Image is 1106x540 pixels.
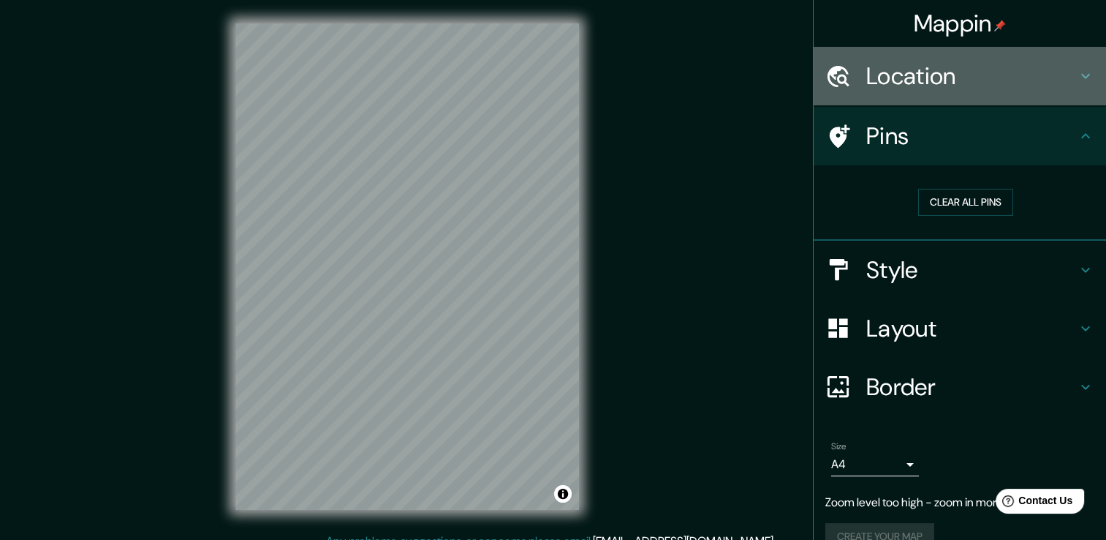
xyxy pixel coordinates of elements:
canvas: Map [235,23,579,510]
p: Zoom level too high - zoom in more [825,494,1094,511]
div: Pins [814,107,1106,165]
h4: Layout [866,314,1077,343]
img: pin-icon.png [994,20,1006,31]
h4: Style [866,255,1077,285]
h4: Border [866,372,1077,402]
div: A4 [831,453,919,476]
div: Style [814,241,1106,299]
label: Size [831,440,846,452]
button: Clear all pins [918,189,1013,216]
div: Layout [814,299,1106,358]
h4: Pins [866,121,1077,151]
h4: Location [866,61,1077,91]
button: Toggle attribution [554,485,572,503]
iframe: Help widget launcher [976,483,1090,524]
h4: Mappin [914,9,1007,38]
div: Location [814,47,1106,105]
div: Border [814,358,1106,416]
